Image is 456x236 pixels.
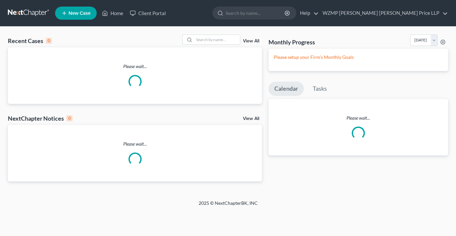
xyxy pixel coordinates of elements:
a: Tasks [307,82,333,96]
a: Help [297,7,319,19]
a: Home [99,7,127,19]
input: Search by name... [194,35,240,44]
p: Please setup your Firm's Monthly Goals [274,54,443,60]
div: 0 [46,38,52,44]
a: Client Portal [127,7,169,19]
p: Please wait... [8,141,262,147]
div: 2025 © NextChapterBK, INC [41,200,415,212]
a: Calendar [268,82,304,96]
div: Recent Cases [8,37,52,45]
span: New Case [69,11,90,16]
a: View All [243,39,259,43]
p: Please wait... [268,115,448,121]
h3: Monthly Progress [268,38,315,46]
div: 0 [67,115,72,121]
div: NextChapter Notices [8,114,72,122]
a: WZMP [PERSON_NAME] [PERSON_NAME] Price LLP [319,7,448,19]
a: View All [243,116,259,121]
p: Please wait... [8,63,262,70]
input: Search by name... [226,7,286,19]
